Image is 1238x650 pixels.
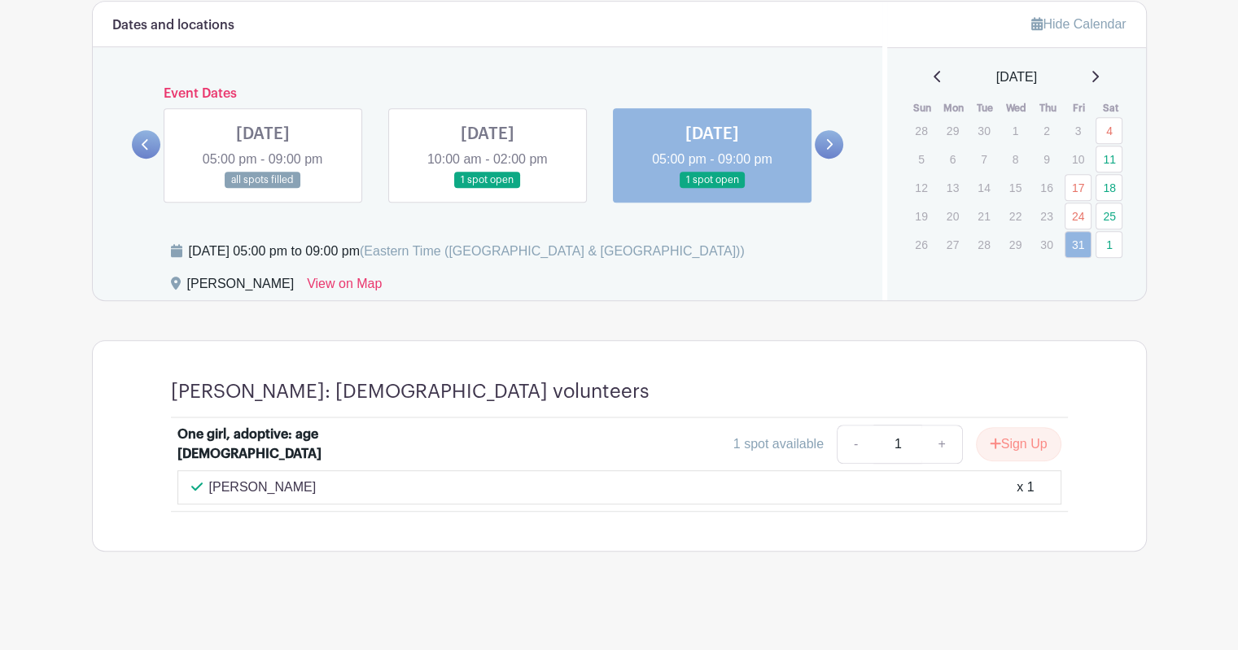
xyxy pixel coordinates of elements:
[1002,175,1029,200] p: 15
[1031,17,1126,31] a: Hide Calendar
[1065,146,1091,172] p: 10
[970,203,997,229] p: 21
[1002,118,1029,143] p: 1
[160,86,816,102] h6: Event Dates
[1033,146,1060,172] p: 9
[1096,231,1122,258] a: 1
[171,380,650,404] h4: [PERSON_NAME]: [DEMOGRAPHIC_DATA] volunteers
[939,175,966,200] p: 13
[187,274,295,300] div: [PERSON_NAME]
[1065,174,1091,201] a: 17
[1096,117,1122,144] a: 4
[908,146,934,172] p: 5
[908,232,934,257] p: 26
[970,175,997,200] p: 14
[1001,100,1033,116] th: Wed
[733,434,824,454] div: 1 spot available
[969,100,1001,116] th: Tue
[112,18,234,33] h6: Dates and locations
[1017,478,1034,497] div: x 1
[189,242,745,261] div: [DATE] 05:00 pm to 09:00 pm
[939,118,966,143] p: 29
[908,118,934,143] p: 28
[1032,100,1064,116] th: Thu
[976,427,1061,461] button: Sign Up
[908,203,934,229] p: 19
[908,175,934,200] p: 12
[1064,100,1096,116] th: Fri
[1002,203,1029,229] p: 22
[360,244,745,258] span: (Eastern Time ([GEOGRAPHIC_DATA] & [GEOGRAPHIC_DATA]))
[939,203,966,229] p: 20
[1096,203,1122,229] a: 25
[907,100,938,116] th: Sun
[1033,175,1060,200] p: 16
[1096,146,1122,172] a: 11
[921,425,962,464] a: +
[1065,118,1091,143] p: 3
[970,146,997,172] p: 7
[938,100,970,116] th: Mon
[1033,118,1060,143] p: 2
[1033,232,1060,257] p: 30
[939,232,966,257] p: 27
[939,146,966,172] p: 6
[1065,203,1091,229] a: 24
[1096,174,1122,201] a: 18
[970,118,997,143] p: 30
[837,425,874,464] a: -
[1002,232,1029,257] p: 29
[177,425,379,464] div: One girl, adoptive: age [DEMOGRAPHIC_DATA]
[307,274,382,300] a: View on Map
[996,68,1037,87] span: [DATE]
[1002,146,1029,172] p: 8
[970,232,997,257] p: 28
[1095,100,1126,116] th: Sat
[1033,203,1060,229] p: 23
[1065,231,1091,258] a: 31
[209,478,317,497] p: [PERSON_NAME]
